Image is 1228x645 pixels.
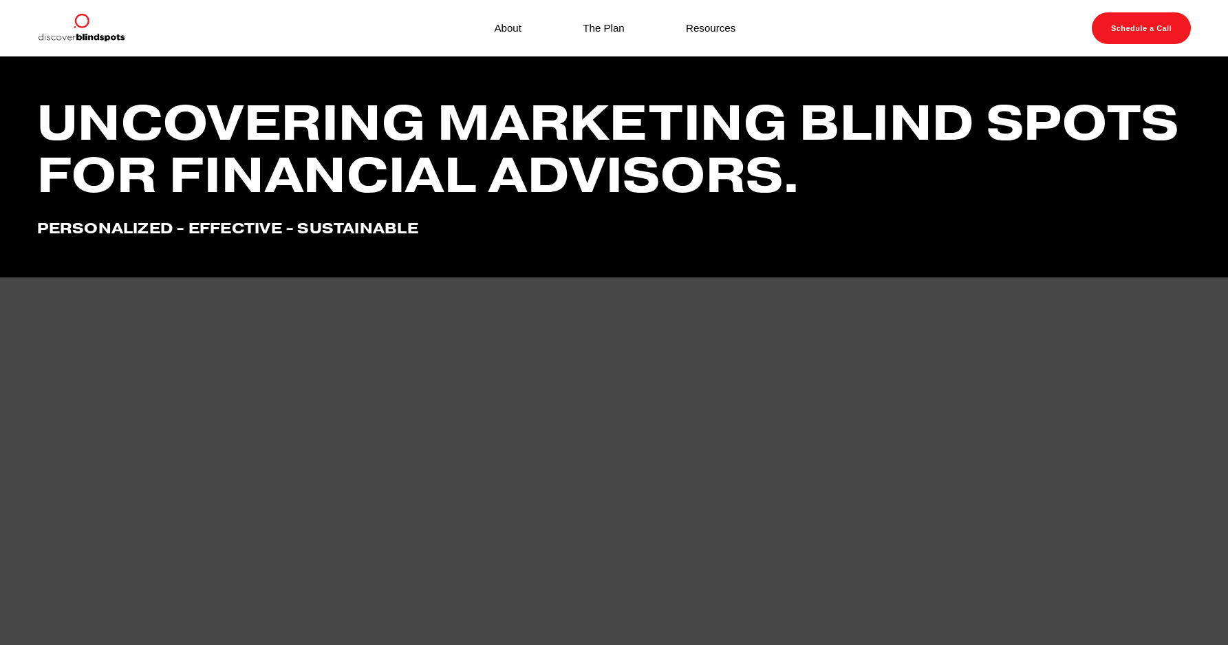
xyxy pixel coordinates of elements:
a: Schedule a Call [1092,12,1192,44]
img: Discover Blind Spots [37,12,125,44]
a: About [494,19,521,37]
a: The Plan [583,19,625,37]
a: Resources [686,19,735,37]
h4: Personalized - effective - Sustainable [37,220,1192,237]
h1: Uncovering marketing blind spots for financial advisors. [37,97,1192,202]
